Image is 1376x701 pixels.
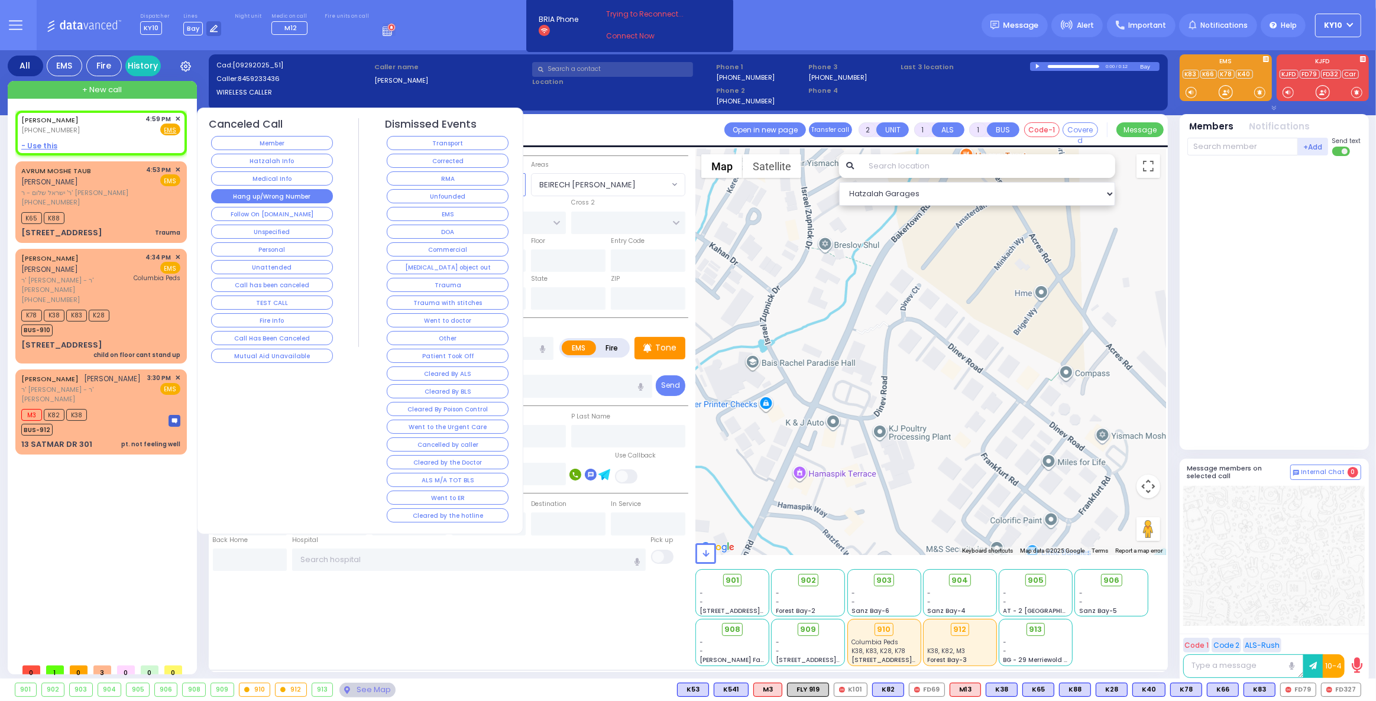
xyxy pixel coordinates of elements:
span: ✕ [175,252,180,262]
div: K28 [1096,683,1128,697]
span: 908 [724,624,740,635]
img: red-radio-icon.svg [914,687,920,693]
label: ZIP [611,274,620,284]
a: AVRUM MOSHE TAUB [21,166,91,176]
div: K53 [677,683,709,697]
button: Map camera controls [1137,475,1160,498]
a: FD79 [1300,70,1320,79]
button: Call has been canceled [211,278,333,292]
div: K66 [1207,683,1239,697]
img: Google [698,540,737,555]
div: 902 [42,683,64,696]
span: Bay [183,22,203,35]
span: Columbia Peds [134,274,180,283]
span: 905 [1028,575,1044,586]
button: Went to the Urgent Care [387,420,509,434]
label: [PHONE_NUMBER] [716,96,775,105]
span: K38, K83, K28, K78 [851,647,905,655]
img: red-radio-icon.svg [1286,687,1291,693]
img: red-radio-icon.svg [839,687,845,693]
span: [09292025_51] [232,60,283,70]
div: FD79 [1280,683,1316,697]
input: Search a contact [532,62,693,77]
div: BLS [714,683,749,697]
label: Dispatcher [140,13,170,20]
span: ר' [PERSON_NAME] - ר' [PERSON_NAME] [21,275,130,295]
span: - [851,598,855,606]
div: 908 [183,683,205,696]
span: K83 [66,310,87,322]
label: WIRELESS CALLER [216,87,370,98]
span: BEIRECH MOSHE [532,174,668,195]
div: See map [339,683,395,697]
span: KY10 [140,21,162,35]
div: All [8,56,43,76]
span: BUS-910 [21,324,53,336]
span: - [700,589,704,598]
button: Cleared by the hotline [387,508,509,522]
span: EMS [160,174,180,186]
button: BUS [987,122,1019,137]
span: K78 [21,310,42,322]
a: K66 [1200,70,1217,79]
span: + New call [82,84,122,96]
button: DOA [387,225,509,239]
div: BLS [1132,683,1165,697]
button: +Add [1298,138,1329,155]
button: Trauma with stitches [387,296,509,310]
span: [PHONE_NUMBER] [21,197,80,207]
span: Help [1281,20,1297,31]
div: BLS [986,683,1018,697]
span: 8459233436 [238,74,280,83]
label: Floor [531,236,545,246]
span: [STREET_ADDRESS][PERSON_NAME] [700,606,812,615]
span: 913 [1029,624,1042,635]
h4: Canceled Call [209,118,283,131]
div: K38 [986,683,1018,697]
span: ✕ [175,373,180,383]
span: - [700,647,704,655]
span: Sanz Bay-5 [1079,606,1117,615]
a: K78 [1218,70,1235,79]
label: Use Callback [615,451,656,460]
span: 901 [726,575,739,586]
a: [PERSON_NAME] [21,374,79,384]
span: - [1079,589,1083,598]
h4: Dismissed Events [385,118,477,131]
button: [MEDICAL_DATA] object out [387,260,509,274]
label: Entry Code [611,236,645,246]
img: Logo [47,18,125,33]
div: K40 [1132,683,1165,697]
label: State [531,274,548,284]
button: EMS [387,207,509,221]
p: Tone [655,342,676,354]
span: Trying to Reconnect... [606,9,700,20]
span: Forest Bay-2 [776,606,815,615]
button: Mutual Aid Unavailable [211,349,333,363]
div: BLS [872,683,904,697]
span: BRIA Phone [539,14,578,25]
div: [STREET_ADDRESS] [21,227,102,239]
label: Destination [531,499,566,509]
span: Phone 2 [716,86,804,96]
label: [PHONE_NUMBER] [716,73,775,82]
div: 909 [211,683,234,696]
label: EMS [562,340,596,355]
input: Search location [862,154,1115,178]
span: ✕ [175,114,180,124]
label: Fire units on call [325,13,369,20]
label: Hospital [292,536,318,545]
label: Caller name [374,62,528,72]
span: Important [1128,20,1166,31]
div: K82 [872,683,904,697]
label: Medic on call [271,13,311,20]
span: 904 [951,575,968,586]
div: Trauma [155,228,180,237]
button: Cancelled by caller [387,437,509,452]
div: BLS [1096,683,1128,697]
span: 0 [141,666,158,674]
button: Call Has Been Canceled [211,331,333,345]
span: - [700,638,704,647]
button: Went to ER [387,491,509,505]
button: Other [387,331,509,345]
